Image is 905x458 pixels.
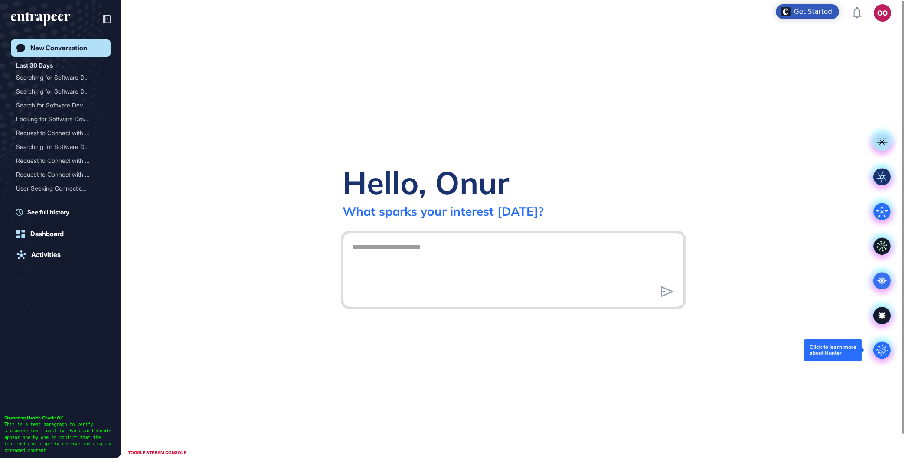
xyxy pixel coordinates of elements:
[16,126,105,140] div: Request to Connect with Hunter
[16,154,98,168] div: Request to Connect with H...
[16,208,111,217] a: See full history
[16,71,105,84] div: Searching for Software Developers with Banking or Finance Experience in Turkiye (Max 5 Years Expe...
[16,60,53,71] div: Last 30 Days
[11,12,70,26] div: entrapeer-logo
[16,140,105,154] div: Searching for Software Developers with Banking or Finance Experience in Turkiye (Max 5 Years Expe...
[343,163,510,202] div: Hello, Onur
[16,182,98,195] div: User Seeking Connection t...
[11,39,111,57] a: New Conversation
[27,208,69,217] span: See full history
[16,140,98,154] div: Searching for Software De...
[11,246,111,263] a: Activities
[16,112,105,126] div: Looking for Software Developers with Banking or Finance Experience in Turkiye (Max 5 Years)
[16,71,98,84] div: Searching for Software De...
[794,7,832,16] div: Get Started
[16,154,105,168] div: Request to Connect with Hunter
[16,98,98,112] div: Search for Software Devel...
[30,44,87,52] div: New Conversation
[16,112,98,126] div: Looking for Software Deve...
[31,251,61,259] div: Activities
[16,84,98,98] div: Searching for Software De...
[16,182,105,195] div: User Seeking Connection to Hunter
[126,447,189,458] div: TOGGLE STREAM CONSOLE
[810,344,856,356] div: Click to learn more about Hunter
[874,4,891,22] button: OO
[16,168,105,182] div: Request to Connect with Hunter
[11,225,111,243] a: Dashboard
[16,126,98,140] div: Request to Connect with H...
[16,84,105,98] div: Searching for Software Developers with AI Background in Ottawa who Speak Turkish
[30,230,64,238] div: Dashboard
[343,204,544,219] div: What sparks your interest [DATE]?
[16,168,98,182] div: Request to Connect with H...
[16,98,105,112] div: Search for Software Developers with Banking or Finance Experience in Turkiye (Max 5 Years Experie...
[776,4,839,19] div: Open Get Started checklist
[781,7,791,16] img: launcher-image-alternative-text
